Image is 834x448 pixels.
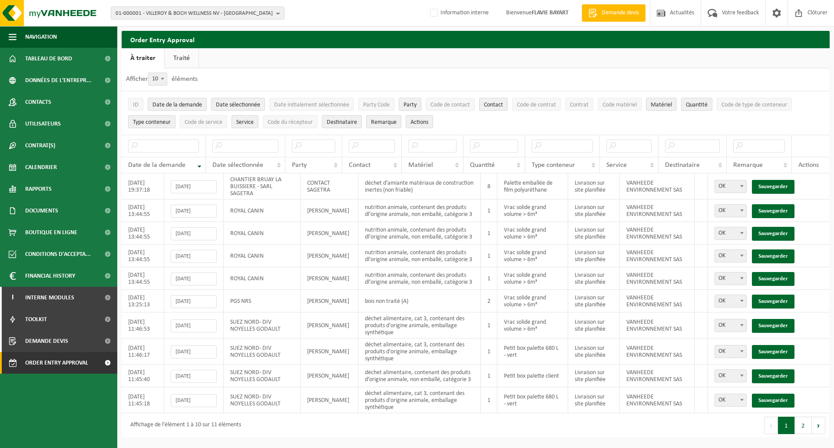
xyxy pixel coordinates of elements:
td: VANHEEDE ENVIRONNEMENT SAS [620,173,695,199]
td: [PERSON_NAME] [301,365,358,387]
td: Livraison sur site planifiée [568,290,619,312]
span: OK [715,180,746,192]
button: Next [812,417,825,434]
button: ContactContact: Activate to sort [479,98,508,111]
span: Code de type de conteneur [721,102,787,108]
button: MatérielMatériel: Activate to sort [646,98,677,111]
span: Type conteneur [133,119,171,126]
span: Actions [410,119,428,126]
button: Code de contactCode de contact: Activate to sort [426,98,475,111]
td: Livraison sur site planifiée [568,387,619,413]
span: Service [606,162,627,169]
td: CONTACT SAGETRA [301,173,358,199]
td: [PERSON_NAME] [301,387,358,413]
span: Conditions d'accepta... [25,243,91,265]
span: OK [715,204,747,217]
button: RemarqueRemarque: Activate to sort [366,115,401,128]
span: Remarque [371,119,397,126]
span: Code matériel [602,102,637,108]
td: VANHEEDE ENVIRONNEMENT SAS [620,199,695,222]
span: Calendrier [25,156,57,178]
span: Party Code [363,102,390,108]
button: Code matérielCode matériel: Activate to sort [598,98,642,111]
td: [DATE] 13:44:55 [122,222,164,245]
a: Sauvegarder [752,319,794,333]
td: Palette emballée de film polyuréthane [497,173,568,199]
span: Remarque [733,162,763,169]
td: Vrac solide grand volume > 6m³ [497,312,568,338]
span: Contrat(s) [25,135,55,156]
td: déchet d'amiante matériaux de construction inertes (non friable) [358,173,481,199]
td: [DATE] 13:44:55 [122,245,164,267]
td: déchet alimentaire, cat 3, contenant des produits d'origine animale, emballage synthétique [358,338,481,365]
span: Données de l'entrepr... [25,70,92,91]
div: Affichage de l'élément 1 à 10 sur 11 éléments [126,418,241,433]
span: Boutique en ligne [25,222,77,243]
td: Livraison sur site planifiée [568,199,619,222]
span: Contact [349,162,371,169]
td: VANHEEDE ENVIRONNEMENT SAS [620,387,695,413]
td: Vrac solide grand volume > 6m³ [497,245,568,267]
span: Demande devis [599,9,641,17]
button: Date sélectionnéeDate sélectionnée: Activate to sort [211,98,265,111]
span: Toolkit [25,309,47,330]
span: Matériel [408,162,433,169]
td: 1 [481,312,497,338]
td: VANHEEDE ENVIRONNEMENT SAS [620,222,695,245]
td: Livraison sur site planifiée [568,222,619,245]
span: Date sélectionnée [212,162,263,169]
td: ROYAL CANIN [224,245,301,267]
td: [PERSON_NAME] [301,290,358,312]
span: OK [715,227,746,239]
td: PGS NRS [224,290,301,312]
span: 10 [149,73,167,85]
td: SUEZ NORD- DIV NOYELLES GODAULT [224,338,301,365]
span: Service [236,119,254,126]
a: Traité [165,48,199,68]
span: 10 [148,73,167,86]
td: [DATE] 19:37:18 [122,173,164,199]
td: Petit box palette 680 L - vert [497,338,568,365]
td: ROYAL CANIN [224,222,301,245]
td: VANHEEDE ENVIRONNEMENT SAS [620,338,695,365]
a: Sauvegarder [752,227,794,241]
span: OK [715,394,747,407]
span: 01-000001 - VILLEROY & BOCH WELLNESS NV - [GEOGRAPHIC_DATA] [116,7,273,20]
td: [DATE] 13:25:13 [122,290,164,312]
td: ROYAL CANIN [224,267,301,290]
button: DestinataireDestinataire : Activate to sort [322,115,362,128]
button: Code de serviceCode de service: Activate to sort [180,115,227,128]
td: Vrac solide grand volume > 6m³ [497,199,568,222]
td: bois non traité (A) [358,290,481,312]
span: OK [715,319,746,332]
td: 1 [481,267,497,290]
button: Date initialement sélectionnéeDate initialement sélectionnée: Activate to sort [269,98,354,111]
td: [DATE] 11:45:40 [122,365,164,387]
td: ROYAL CANIN [224,199,301,222]
span: Quantité [686,102,708,108]
span: Contrat [570,102,589,108]
span: I [9,287,17,309]
span: Destinataire [327,119,357,126]
span: Destinataire [665,162,700,169]
span: Tableau de bord [25,48,72,70]
td: CHANTIER BRUAY LA BUISSIERE - SARL SAGETRA [224,173,301,199]
label: Information interne [428,7,489,20]
span: Navigation [25,26,57,48]
td: [DATE] 11:45:18 [122,387,164,413]
span: OK [715,370,746,382]
span: Date initialement sélectionnée [274,102,349,108]
h2: Order Entry Approval [122,31,830,48]
span: Type conteneur [532,162,575,169]
strong: FLAVIE BAYART [532,10,569,16]
td: [PERSON_NAME] [301,199,358,222]
td: Livraison sur site planifiée [568,245,619,267]
td: déchet alimentaire, cat 3, contenant des produits d'origine animale, emballage synthétique [358,312,481,338]
span: OK [715,319,747,332]
span: Actions [798,162,819,169]
button: Code du récepteurCode du récepteur: Activate to sort [263,115,318,128]
span: Contacts [25,91,51,113]
span: Order entry approval [25,352,88,374]
a: Sauvegarder [752,180,794,194]
td: 1 [481,387,497,413]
